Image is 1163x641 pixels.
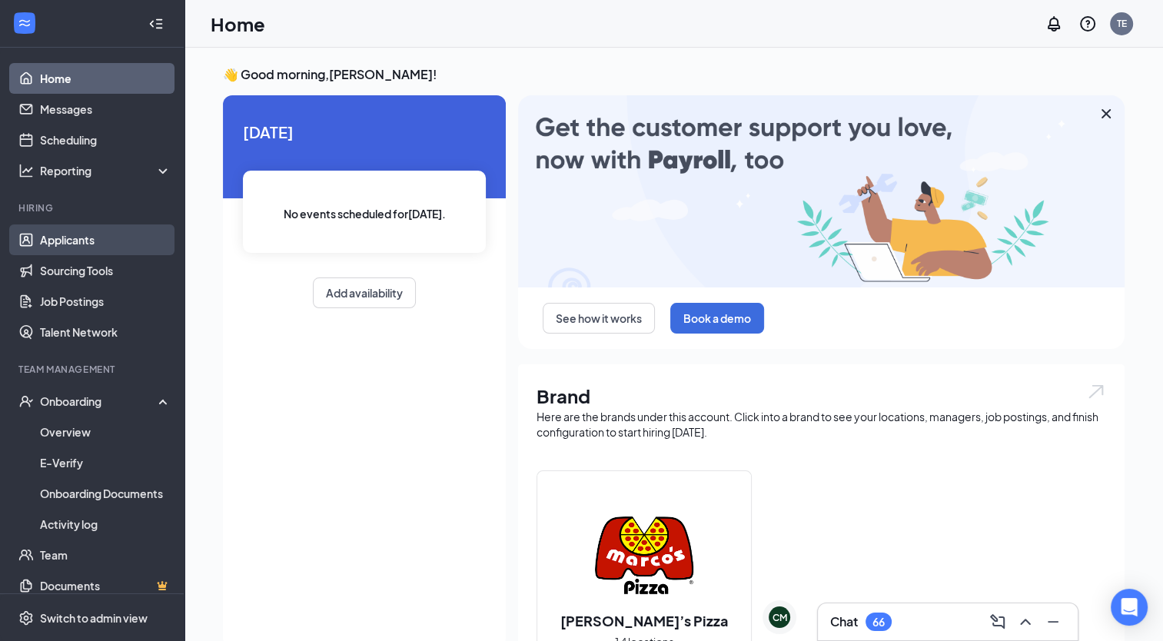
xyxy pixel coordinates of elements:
h3: Chat [830,613,858,630]
a: Applicants [40,224,171,255]
div: Here are the brands under this account. Click into a brand to see your locations, managers, job p... [537,409,1106,440]
a: Sourcing Tools [40,255,171,286]
button: Book a demo [670,303,764,334]
div: Hiring [18,201,168,214]
svg: Notifications [1045,15,1063,33]
svg: Minimize [1044,613,1062,631]
h1: Home [211,11,265,37]
a: Scheduling [40,125,171,155]
svg: Collapse [148,16,164,32]
img: payroll-large.gif [518,95,1125,287]
a: Onboarding Documents [40,478,171,509]
button: Minimize [1041,609,1065,634]
a: Team [40,540,171,570]
div: Reporting [40,163,172,178]
div: TE [1117,17,1127,30]
div: Onboarding [40,394,158,409]
div: CM [773,611,787,624]
svg: ChevronUp [1016,613,1035,631]
svg: Analysis [18,163,34,178]
div: Switch to admin view [40,610,148,626]
h1: Brand [537,383,1106,409]
svg: WorkstreamLogo [17,15,32,31]
a: Job Postings [40,286,171,317]
a: Messages [40,94,171,125]
h2: [PERSON_NAME]’s Pizza [545,611,743,630]
button: Add availability [313,277,416,308]
svg: Cross [1097,105,1115,123]
a: Overview [40,417,171,447]
div: Open Intercom Messenger [1111,589,1148,626]
a: E-Verify [40,447,171,478]
span: No events scheduled for [DATE] . [284,205,446,222]
a: Activity log [40,509,171,540]
button: ComposeMessage [985,609,1010,634]
img: Marco’s Pizza [595,506,693,605]
a: DocumentsCrown [40,570,171,601]
h3: 👋 Good morning, [PERSON_NAME] ! [223,66,1125,83]
button: See how it works [543,303,655,334]
div: Team Management [18,363,168,376]
a: Home [40,63,171,94]
a: Talent Network [40,317,171,347]
svg: QuestionInfo [1078,15,1097,33]
img: open.6027fd2a22e1237b5b06.svg [1086,383,1106,400]
button: ChevronUp [1013,609,1038,634]
span: [DATE] [243,120,486,144]
svg: Settings [18,610,34,626]
svg: ComposeMessage [989,613,1007,631]
svg: UserCheck [18,394,34,409]
div: 66 [872,616,885,629]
